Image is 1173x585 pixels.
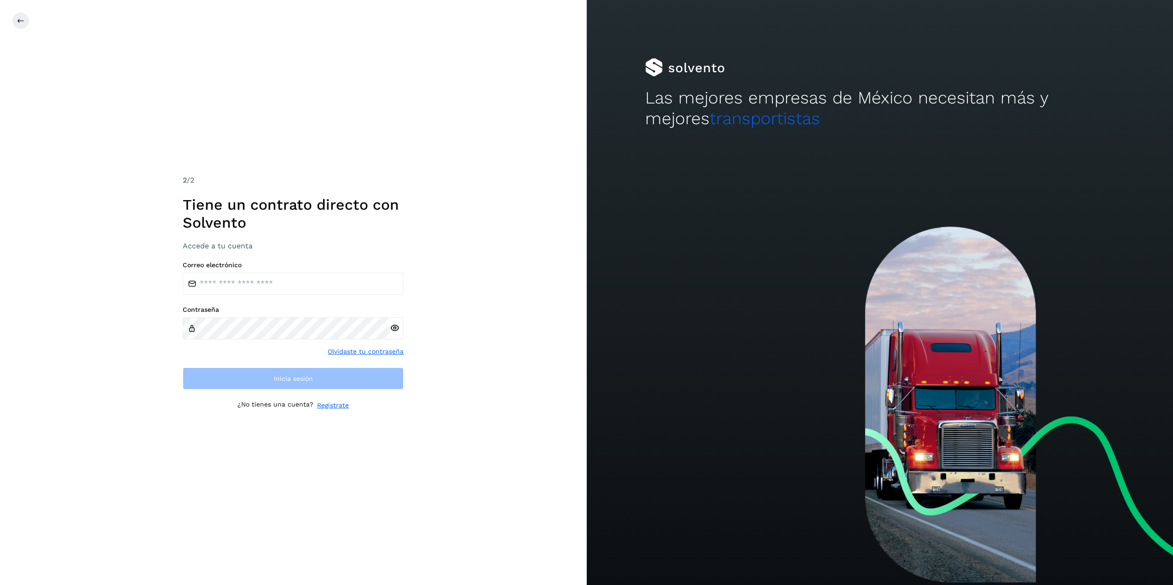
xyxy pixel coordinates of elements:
[183,196,404,231] h1: Tiene un contrato directo con Solvento
[183,306,404,314] label: Contraseña
[183,367,404,390] button: Inicia sesión
[645,88,1115,129] h2: Las mejores empresas de México necesitan más y mejores
[328,347,404,356] a: Olvidaste tu contraseña
[237,401,313,410] p: ¿No tienes una cuenta?
[183,241,404,250] h3: Accede a tu cuenta
[183,175,404,186] div: /2
[183,176,187,184] span: 2
[710,109,820,128] span: transportistas
[274,375,313,382] span: Inicia sesión
[317,401,349,410] a: Regístrate
[183,261,404,269] label: Correo electrónico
